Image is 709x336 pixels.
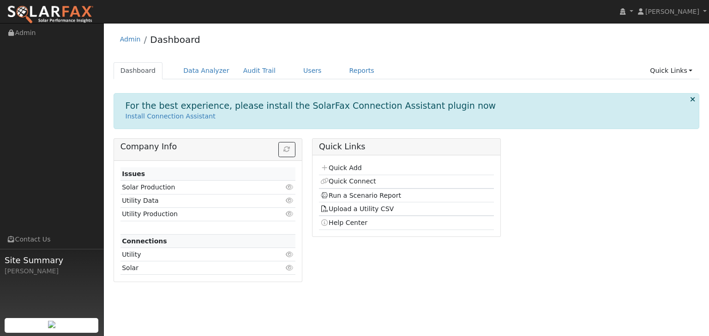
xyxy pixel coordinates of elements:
td: Utility Data [120,194,267,207]
i: Click to view [286,197,294,204]
h1: For the best experience, please install the SolarFax Connection Assistant plugin now [126,100,496,111]
strong: Issues [122,170,145,177]
img: SolarFax [7,5,94,24]
strong: Connections [122,237,167,245]
a: Run a Scenario Report [320,192,401,199]
span: Site Summary [5,254,99,266]
a: Dashboard [150,34,200,45]
a: Quick Connect [320,177,376,185]
a: Dashboard [114,62,163,79]
i: Click to view [286,211,294,217]
i: Click to view [286,265,294,271]
td: Solar Production [120,181,267,194]
a: Admin [120,35,141,43]
a: Install Connection Assistant [126,112,216,120]
span: [PERSON_NAME] [645,8,699,15]
a: Data Analyzer [176,62,236,79]
a: Quick Add [320,164,361,171]
a: Upload a Utility CSV [320,205,394,212]
i: Click to view [286,184,294,190]
img: retrieve [48,321,55,328]
td: Utility Production [120,207,267,221]
td: Solar [120,261,267,275]
i: Click to view [286,251,294,258]
a: Users [296,62,329,79]
h5: Quick Links [319,142,494,152]
a: Reports [342,62,381,79]
td: Utility [120,248,267,261]
a: Audit Trail [236,62,282,79]
div: [PERSON_NAME] [5,266,99,276]
a: Help Center [320,219,367,226]
h5: Company Info [120,142,295,152]
a: Quick Links [643,62,699,79]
